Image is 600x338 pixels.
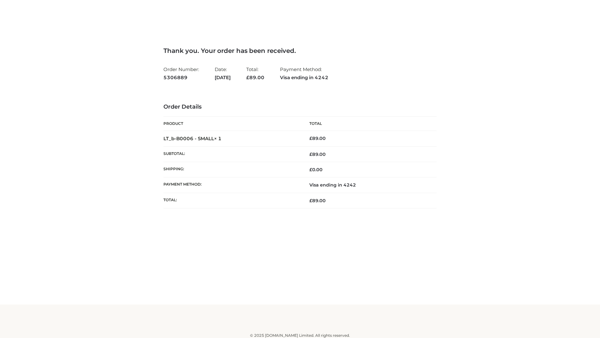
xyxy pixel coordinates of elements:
li: Payment Method: [280,64,328,83]
strong: LT_b-B0006 - SMALL [163,136,222,141]
td: Visa ending in 4242 [300,177,437,193]
th: Shipping: [163,162,300,177]
th: Product [163,117,300,131]
th: Subtotal: [163,146,300,162]
strong: × 1 [214,136,222,141]
strong: Visa ending in 4242 [280,74,328,82]
th: Payment method: [163,177,300,193]
h3: Thank you. Your order has been received. [163,47,437,54]
span: £ [309,151,312,157]
bdi: 89.00 [309,136,326,141]
span: 89.00 [309,151,326,157]
span: £ [309,136,312,141]
strong: 5306889 [163,74,199,82]
h3: Order Details [163,104,437,110]
li: Order Number: [163,64,199,83]
span: £ [309,167,312,172]
span: £ [309,198,312,203]
strong: [DATE] [215,74,231,82]
li: Total: [246,64,264,83]
th: Total: [163,193,300,208]
span: £ [246,74,249,80]
li: Date: [215,64,231,83]
span: 89.00 [246,74,264,80]
bdi: 0.00 [309,167,322,172]
span: 89.00 [309,198,326,203]
th: Total [300,117,437,131]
